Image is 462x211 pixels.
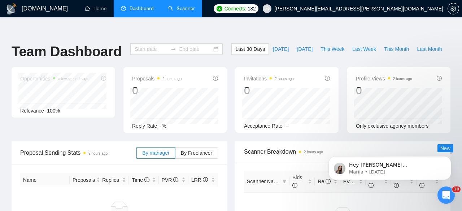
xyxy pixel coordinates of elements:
[132,84,182,97] div: 0
[244,123,283,129] span: Acceptance Rate
[20,108,44,114] span: Relevance
[20,148,136,157] span: Proposal Sending Stats
[356,84,412,97] div: 0
[448,3,459,14] button: setting
[244,74,294,83] span: Invitations
[413,43,446,55] button: Last Month
[292,183,297,188] span: info-circle
[130,5,154,12] span: Dashboard
[269,43,293,55] button: [DATE]
[132,177,149,183] span: Time
[191,177,208,183] span: LRR
[135,45,167,53] input: Start date
[225,5,246,13] span: Connects:
[281,176,288,187] span: filter
[70,173,99,187] th: Proposals
[247,179,280,184] span: Scanner Name
[181,150,212,156] span: By Freelancer
[85,5,106,12] a: homeHome
[162,77,182,81] time: 2 hours ago
[244,84,294,97] div: 0
[231,43,269,55] button: Last 30 Days
[179,45,212,53] input: End date
[213,76,218,81] span: info-circle
[437,186,455,204] iframe: Intercom live chat
[380,43,413,55] button: This Month
[88,151,108,155] time: 2 hours ago
[162,177,179,183] span: PVR
[217,6,222,12] img: upwork-logo.png
[12,43,122,60] h1: Team Dashboard
[286,123,289,129] span: --
[325,76,330,81] span: info-circle
[20,173,70,187] th: Name
[73,176,95,184] span: Proposals
[142,150,169,156] span: By manager
[144,177,149,182] span: info-circle
[47,108,60,114] span: 100%
[384,45,409,53] span: This Month
[393,77,412,81] time: 2 hours ago
[273,45,289,53] span: [DATE]
[282,179,287,184] span: filter
[452,186,461,192] span: 10
[173,177,178,182] span: info-circle
[448,6,459,12] a: setting
[132,123,157,129] span: Reply Rate
[170,46,176,52] span: to
[317,43,348,55] button: This Week
[203,177,208,182] span: info-circle
[99,173,129,187] th: Replies
[356,123,429,129] span: Only exclusive agency members
[348,43,380,55] button: Last Week
[102,176,121,184] span: Replies
[160,123,166,129] span: -%
[448,6,459,12] span: setting
[304,150,323,154] time: 2 hours ago
[265,6,270,11] span: user
[352,45,376,53] span: Last Week
[121,6,126,11] span: dashboard
[168,5,195,12] a: searchScanner
[244,147,442,156] span: Scanner Breakdown
[356,74,412,83] span: Profile Views
[417,45,442,53] span: Last Month
[297,45,313,53] span: [DATE]
[275,77,294,81] time: 2 hours ago
[292,175,302,188] span: Bids
[321,45,344,53] span: This Week
[170,46,176,52] span: swap-right
[318,141,462,192] iframe: Intercom notifications message
[437,76,442,81] span: info-circle
[293,43,317,55] button: [DATE]
[6,3,17,15] img: logo
[132,74,182,83] span: Proposals
[248,5,256,13] span: 182
[235,45,265,53] span: Last 30 Days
